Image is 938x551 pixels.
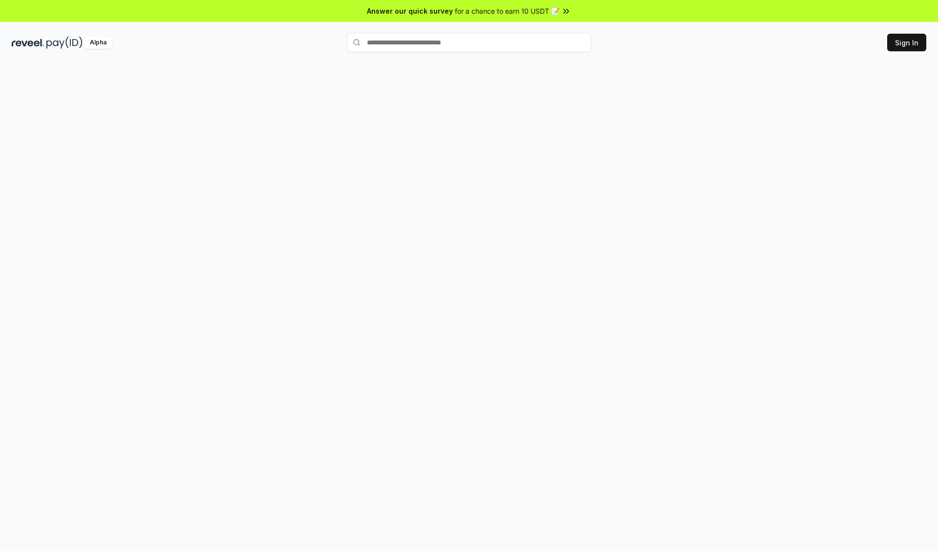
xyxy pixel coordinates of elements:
img: pay_id [46,37,83,49]
img: reveel_dark [12,37,44,49]
span: for a chance to earn 10 USDT 📝 [455,6,559,16]
span: Answer our quick survey [367,6,453,16]
div: Alpha [85,37,112,49]
button: Sign In [887,34,926,51]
